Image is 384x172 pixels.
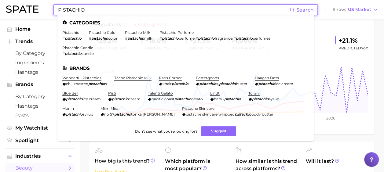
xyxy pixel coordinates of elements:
[216,81,218,86] span: s
[127,36,144,41] em: pistachio
[15,113,64,118] span: Posts
[214,97,224,101] span: bars -
[5,101,75,111] a: Hashtags
[83,97,101,101] span: ice cream
[62,106,74,111] a: monin
[5,48,75,58] a: by Category
[15,103,64,109] span: Hashtags
[196,76,219,80] a: bettergoods
[6,5,38,13] img: SPATE
[95,157,158,165] span: How big is this trend?
[15,165,64,171] span: beauty
[5,80,75,89] button: Brands
[114,76,152,80] a: táche pistachio milk
[66,112,83,116] em: pistachio
[236,36,253,41] em: pistachio
[83,112,93,116] span: syrup
[269,97,279,101] span: syrup
[129,97,141,101] span: cream
[198,36,215,41] em: pistachio
[361,46,368,50] span: YoY
[15,125,64,131] span: My Watchlist
[66,97,83,101] em: pistachio
[62,30,79,35] a: pistachio
[201,126,236,136] button: Suggest
[66,81,88,86] span: chili roasted
[15,153,64,159] span: Industries
[196,81,247,86] div: ,
[5,92,75,101] a: by Category
[125,36,127,41] span: #
[89,36,91,41] span: #
[348,8,371,11] span: US Market
[62,76,101,80] a: wonderful pistachios
[159,76,182,80] a: paris corner
[148,91,173,95] a: talenti gelato
[233,36,236,41] span: #
[15,26,64,32] span: Home
[252,97,269,101] em: pistachio
[15,138,64,143] span: Spotlight
[5,67,75,77] a: Hashtags
[338,45,368,52] span: Predicted
[5,24,75,34] a: Home
[15,69,64,75] span: Hashtags
[5,111,75,120] a: Posts
[251,112,273,116] span: body butter
[235,112,251,116] em: pistachio
[258,81,275,86] em: pistachio
[5,152,75,161] button: Industries
[163,81,172,86] span: khair
[104,112,114,116] span: no 57
[15,60,64,66] span: Ingredients
[105,81,107,86] span: s
[62,91,78,95] a: blue bell
[191,97,203,101] span: gelato
[152,97,174,101] span: pacific coast
[224,97,241,101] em: pistachio
[5,123,75,133] a: My Watchlist
[199,81,216,86] em: pistachio
[62,66,309,71] li: Brands
[338,36,368,45] div: +21.1%
[174,97,191,101] em: pistachio
[215,36,232,41] span: fragrance
[331,6,379,14] button: ShowUS Market
[5,37,75,46] button: Trends
[179,36,195,41] span: perfume
[172,81,188,86] em: pistachio
[108,36,118,41] span: color
[248,91,260,95] a: torani
[210,91,220,95] a: lindt
[62,45,93,50] a: pistachio candle
[253,36,270,41] span: perfumes
[15,39,64,44] span: Trends
[112,97,129,101] em: pistachio
[135,129,197,134] span: Don't see what you're looking for?
[89,30,117,35] a: pistachio color
[275,81,293,86] span: ice cream
[15,50,64,56] span: by Category
[62,36,65,41] span: #
[91,36,108,41] em: pistachio
[82,51,94,56] span: candle
[159,30,194,35] a: pistachio perfume
[62,51,65,56] span: #
[114,112,131,116] em: pistachio
[101,106,118,111] a: miim.miic
[182,106,214,111] a: pistache skincare
[15,82,64,87] span: Brands
[125,30,150,35] a: pistachio milk
[131,112,175,116] span: tonka [PERSON_NAME]
[326,116,335,120] tspan: 2026
[65,36,82,41] em: pistachio
[65,51,82,56] em: pistachio
[296,7,314,13] span: Search
[62,20,309,25] li: Categories
[5,136,75,145] a: Spotlight
[57,5,290,15] input: Search here for a brand, industry, or ingredient
[159,36,162,41] span: #
[5,58,75,67] a: Ingredients
[196,36,198,41] span: #
[15,94,64,99] span: by Category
